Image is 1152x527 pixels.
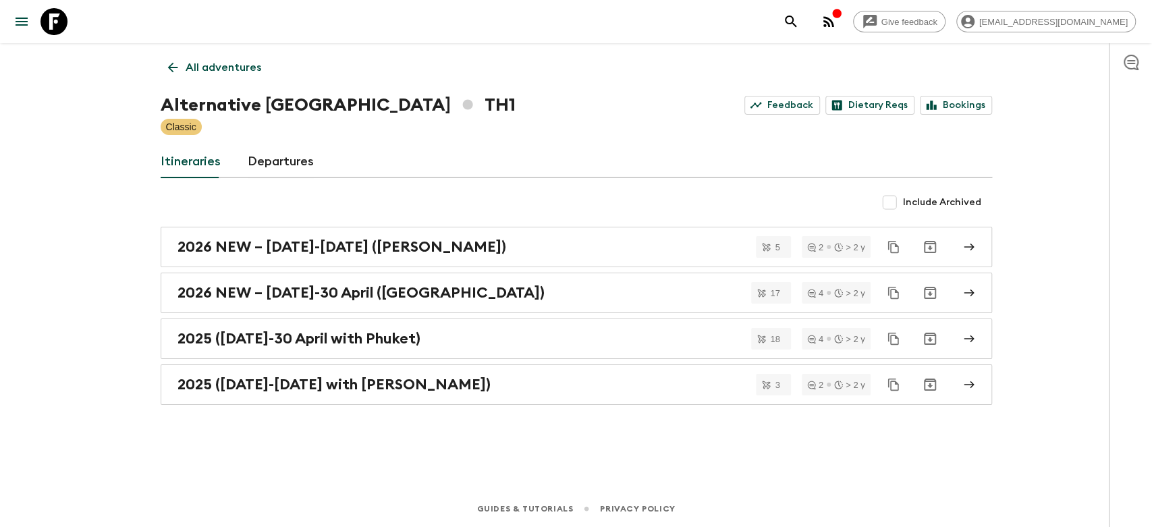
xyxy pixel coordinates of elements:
[767,381,788,389] span: 3
[161,227,992,267] a: 2026 NEW – [DATE]-[DATE] ([PERSON_NAME])
[248,146,314,178] a: Departures
[161,273,992,313] a: 2026 NEW – [DATE]-30 April ([GEOGRAPHIC_DATA])
[825,96,914,115] a: Dietary Reqs
[762,289,788,298] span: 17
[476,501,573,516] a: Guides & Tutorials
[853,11,945,32] a: Give feedback
[807,335,823,343] div: 4
[916,325,943,352] button: Archive
[186,59,261,76] p: All adventures
[834,289,865,298] div: > 2 y
[834,243,865,252] div: > 2 y
[161,146,221,178] a: Itineraries
[956,11,1136,32] div: [EMAIL_ADDRESS][DOMAIN_NAME]
[807,243,823,252] div: 2
[177,376,491,393] h2: 2025 ([DATE]-[DATE] with [PERSON_NAME])
[177,330,420,348] h2: 2025 ([DATE]-30 April with Phuket)
[916,233,943,260] button: Archive
[916,371,943,398] button: Archive
[807,289,823,298] div: 4
[161,364,992,405] a: 2025 ([DATE]-[DATE] with [PERSON_NAME])
[903,196,981,209] span: Include Archived
[807,381,823,389] div: 2
[881,372,906,397] button: Duplicate
[881,235,906,259] button: Duplicate
[972,17,1135,27] span: [EMAIL_ADDRESS][DOMAIN_NAME]
[8,8,35,35] button: menu
[744,96,820,115] a: Feedback
[166,120,196,134] p: Classic
[881,327,906,351] button: Duplicate
[881,281,906,305] button: Duplicate
[161,92,516,119] h1: Alternative [GEOGRAPHIC_DATA] TH1
[161,318,992,359] a: 2025 ([DATE]-30 April with Phuket)
[762,335,788,343] span: 18
[916,279,943,306] button: Archive
[834,381,865,389] div: > 2 y
[161,54,269,81] a: All adventures
[177,238,506,256] h2: 2026 NEW – [DATE]-[DATE] ([PERSON_NAME])
[834,335,865,343] div: > 2 y
[777,8,804,35] button: search adventures
[874,17,945,27] span: Give feedback
[767,243,788,252] span: 5
[920,96,992,115] a: Bookings
[177,284,545,302] h2: 2026 NEW – [DATE]-30 April ([GEOGRAPHIC_DATA])
[600,501,675,516] a: Privacy Policy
